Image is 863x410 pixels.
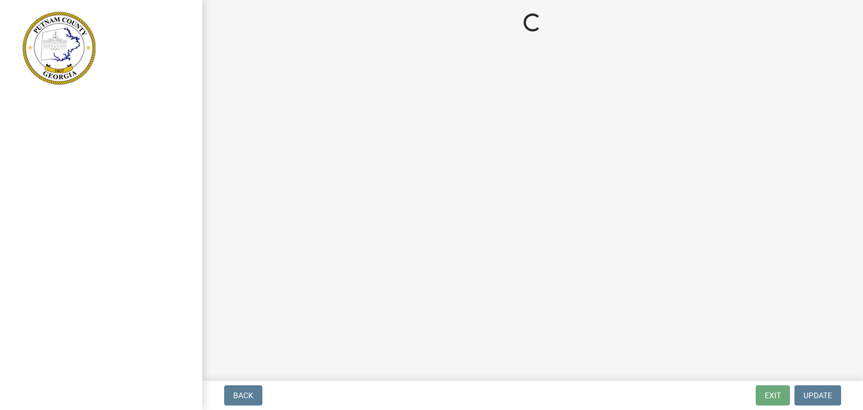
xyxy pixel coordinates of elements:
span: Back [233,391,253,400]
img: Putnam County, Georgia [22,12,96,85]
button: Back [224,385,262,406]
button: Exit [756,385,790,406]
span: Update [803,391,832,400]
button: Update [794,385,841,406]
